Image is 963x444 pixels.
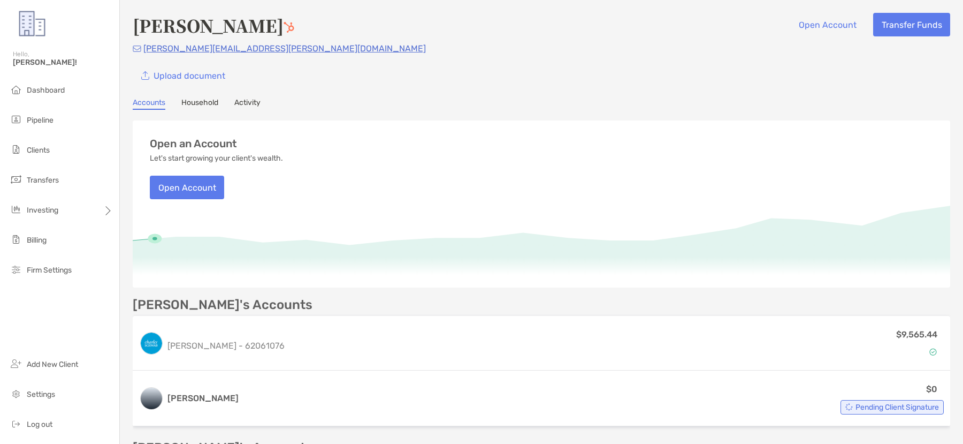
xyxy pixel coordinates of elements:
[926,382,937,396] p: $0
[10,357,22,370] img: add_new_client icon
[896,328,937,341] p: $9,565.44
[133,13,294,37] h4: [PERSON_NAME]
[873,13,950,36] button: Transfer Funds
[167,339,285,352] p: [PERSON_NAME] - 62061076
[790,13,865,36] button: Open Account
[27,420,52,429] span: Log out
[10,83,22,96] img: dashboard icon
[10,113,22,126] img: pipeline icon
[167,392,239,405] h3: [PERSON_NAME]
[133,46,141,52] img: Email Icon
[27,146,50,155] span: Clients
[284,22,294,33] img: Hubspot Icon
[10,173,22,186] img: transfers icon
[929,348,937,356] img: Account Status icon
[845,403,853,411] img: Account Status icon
[141,333,162,354] img: logo account
[27,176,59,185] span: Transfers
[133,64,233,87] a: Upload document
[150,154,283,163] p: Let's start growing your client's wealth.
[234,98,261,110] a: Activity
[141,71,149,80] img: button icon
[27,206,58,215] span: Investing
[27,116,53,125] span: Pipeline
[27,266,72,275] span: Firm Settings
[13,58,113,67] span: [PERSON_NAME]!
[10,233,22,246] img: billing icon
[150,176,224,199] button: Open Account
[133,98,165,110] a: Accounts
[181,98,218,110] a: Household
[10,417,22,430] img: logout icon
[855,404,939,410] span: Pending Client Signature
[133,298,312,312] p: [PERSON_NAME]'s Accounts
[141,388,162,409] img: logo account
[27,86,65,95] span: Dashboard
[10,143,22,156] img: clients icon
[27,236,47,245] span: Billing
[27,390,55,399] span: Settings
[13,4,51,43] img: Zoe Logo
[143,42,426,55] p: [PERSON_NAME][EMAIL_ADDRESS][PERSON_NAME][DOMAIN_NAME]
[10,263,22,276] img: firm-settings icon
[284,13,294,37] a: Go to Hubspot Deal
[27,360,78,369] span: Add New Client
[150,138,237,150] h3: Open an Account
[10,387,22,400] img: settings icon
[10,203,22,216] img: investing icon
